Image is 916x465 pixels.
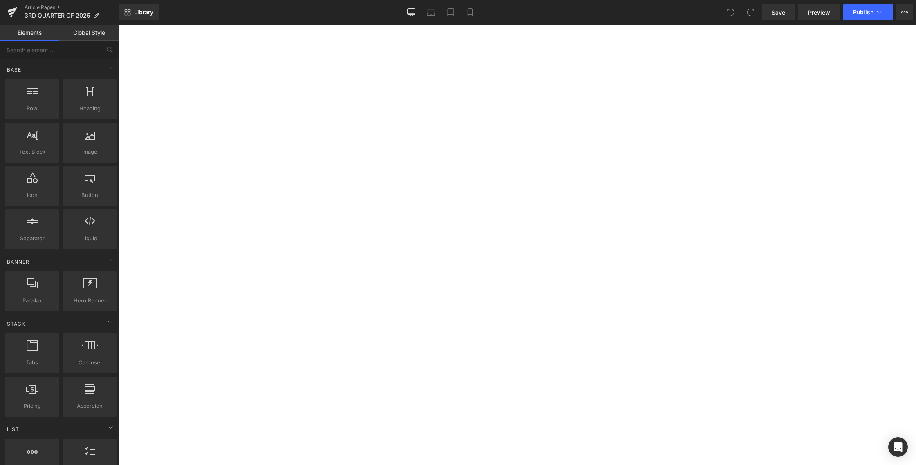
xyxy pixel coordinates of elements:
[798,4,840,20] a: Preview
[7,402,57,410] span: Pricing
[888,437,908,457] div: Open Intercom Messenger
[896,4,913,20] button: More
[6,425,20,433] span: List
[65,358,114,367] span: Carousel
[65,148,114,156] span: Image
[7,104,57,113] span: Row
[65,402,114,410] span: Accordion
[421,4,441,20] a: Laptop
[25,4,119,11] a: Article Pages
[7,296,57,305] span: Parallax
[134,9,153,16] span: Library
[723,4,739,20] button: Undo
[7,148,57,156] span: Text Block
[772,8,785,17] span: Save
[25,12,90,19] span: 3RD QUARTER OF 2025
[742,4,759,20] button: Redo
[6,66,22,74] span: Base
[7,234,57,243] span: Separator
[6,258,30,266] span: Banner
[6,320,26,328] span: Stack
[441,4,460,20] a: Tablet
[119,4,159,20] a: New Library
[843,4,893,20] button: Publish
[59,25,119,41] a: Global Style
[7,358,57,367] span: Tabs
[808,8,830,17] span: Preview
[460,4,480,20] a: Mobile
[7,191,57,199] span: Icon
[65,234,114,243] span: Liquid
[65,191,114,199] span: Button
[65,104,114,113] span: Heading
[65,296,114,305] span: Hero Banner
[853,9,873,16] span: Publish
[402,4,421,20] a: Desktop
